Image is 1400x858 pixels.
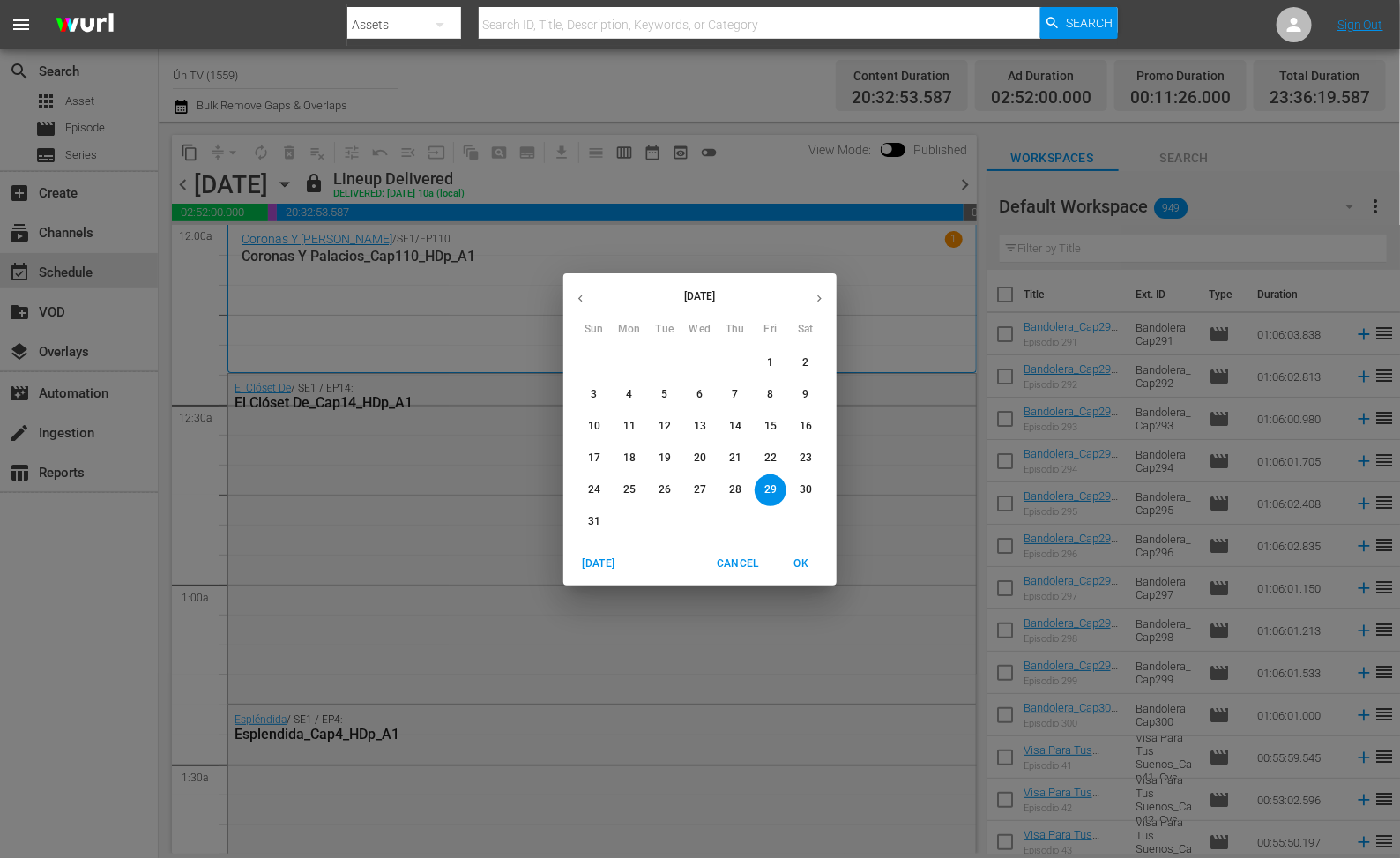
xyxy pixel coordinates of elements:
[729,419,741,434] p: 14
[614,321,645,339] span: Mon
[684,411,716,443] button: 13
[659,451,671,466] p: 19
[696,387,703,402] p: 6
[800,419,812,434] p: 16
[800,482,812,497] p: 30
[684,379,716,411] button: 6
[694,482,706,497] p: 27
[570,549,627,578] button: [DATE]
[790,443,822,474] button: 23
[578,443,610,474] button: 17
[623,482,636,497] p: 25
[659,482,671,497] p: 26
[1066,7,1113,39] span: Search
[42,4,127,46] img: ans4CAIJ8jUAAAAAAAAAAAAAAAAAAAAAAAAgQb4GAAAAAAAAAAAAAAAAAAAAAAAAJMjXAAAAAAAAAAAAAAAAAAAAAAAAgAT5G...
[588,451,600,466] p: 17
[719,321,751,339] span: Thu
[755,443,786,474] button: 22
[767,387,773,402] p: 8
[790,411,822,443] button: 16
[773,549,830,578] button: OK
[11,14,32,35] span: menu
[684,321,716,339] span: Wed
[588,419,600,434] p: 10
[764,451,777,466] p: 22
[578,506,610,538] button: 31
[649,411,681,443] button: 12
[755,379,786,411] button: 8
[710,549,766,578] button: Cancel
[661,387,667,402] p: 5
[577,555,620,573] span: [DATE]
[694,451,706,466] p: 20
[578,321,610,339] span: Sun
[649,474,681,506] button: 26
[790,321,822,339] span: Sat
[614,379,645,411] button: 4
[767,355,773,370] p: 1
[591,387,597,402] p: 3
[659,419,671,434] p: 12
[694,419,706,434] p: 13
[614,474,645,506] button: 25
[649,379,681,411] button: 5
[578,379,610,411] button: 3
[719,379,751,411] button: 7
[717,555,759,573] span: Cancel
[626,387,632,402] p: 4
[598,288,802,304] p: [DATE]
[732,387,738,402] p: 7
[790,347,822,379] button: 2
[588,482,600,497] p: 24
[1337,18,1383,32] a: Sign Out
[649,443,681,474] button: 19
[614,443,645,474] button: 18
[764,419,777,434] p: 15
[588,514,600,529] p: 31
[578,474,610,506] button: 24
[719,411,751,443] button: 14
[802,387,808,402] p: 9
[684,443,716,474] button: 20
[729,482,741,497] p: 28
[614,411,645,443] button: 11
[623,419,636,434] p: 11
[719,474,751,506] button: 28
[649,321,681,339] span: Tue
[800,451,812,466] p: 23
[755,321,786,339] span: Fri
[755,474,786,506] button: 29
[755,411,786,443] button: 15
[755,347,786,379] button: 1
[578,411,610,443] button: 10
[802,355,808,370] p: 2
[719,443,751,474] button: 21
[623,451,636,466] p: 18
[684,474,716,506] button: 27
[729,451,741,466] p: 21
[790,474,822,506] button: 30
[780,555,823,573] span: OK
[790,379,822,411] button: 9
[764,482,777,497] p: 29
